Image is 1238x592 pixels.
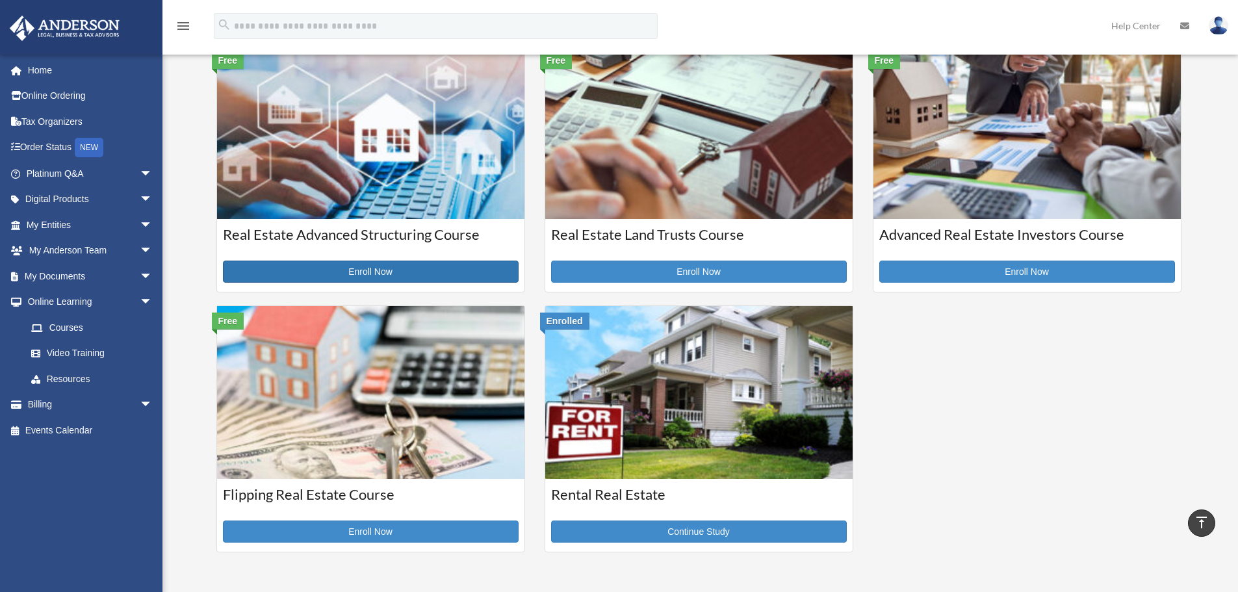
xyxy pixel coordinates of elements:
[175,23,191,34] a: menu
[1194,515,1209,530] i: vertical_align_top
[868,52,901,69] div: Free
[9,289,172,315] a: Online Learningarrow_drop_down
[551,521,847,543] a: Continue Study
[212,313,244,329] div: Free
[140,263,166,290] span: arrow_drop_down
[9,187,172,212] a: Digital Productsarrow_drop_down
[9,57,172,83] a: Home
[9,263,172,289] a: My Documentsarrow_drop_down
[6,16,123,41] img: Anderson Advisors Platinum Portal
[140,289,166,316] span: arrow_drop_down
[223,521,519,543] a: Enroll Now
[540,313,589,329] div: Enrolled
[1209,16,1228,35] img: User Pic
[551,485,847,517] h3: Rental Real Estate
[18,341,172,367] a: Video Training
[18,315,166,341] a: Courses
[223,485,519,517] h3: Flipping Real Estate Course
[9,109,172,135] a: Tax Organizers
[223,261,519,283] a: Enroll Now
[9,135,172,161] a: Order StatusNEW
[9,238,172,264] a: My Anderson Teamarrow_drop_down
[18,366,172,392] a: Resources
[1188,509,1215,537] a: vertical_align_top
[140,187,166,213] span: arrow_drop_down
[551,225,847,257] h3: Real Estate Land Trusts Course
[140,161,166,187] span: arrow_drop_down
[9,212,172,238] a: My Entitiesarrow_drop_down
[551,261,847,283] a: Enroll Now
[217,18,231,32] i: search
[212,52,244,69] div: Free
[9,392,172,418] a: Billingarrow_drop_down
[879,261,1175,283] a: Enroll Now
[140,212,166,238] span: arrow_drop_down
[223,225,519,257] h3: Real Estate Advanced Structuring Course
[75,138,103,157] div: NEW
[879,225,1175,257] h3: Advanced Real Estate Investors Course
[140,392,166,418] span: arrow_drop_down
[9,161,172,187] a: Platinum Q&Aarrow_drop_down
[140,238,166,264] span: arrow_drop_down
[540,52,573,69] div: Free
[9,83,172,109] a: Online Ordering
[175,18,191,34] i: menu
[9,417,172,443] a: Events Calendar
